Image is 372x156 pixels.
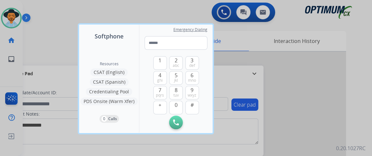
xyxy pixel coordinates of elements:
[189,63,195,68] span: def
[336,144,366,152] p: 0.20.1027RC
[173,120,179,125] img: call-button
[191,71,193,79] span: 6
[158,86,161,94] span: 7
[185,56,199,70] button: 3def
[100,61,119,67] span: Resources
[188,93,196,98] span: wxyz
[90,68,128,76] button: CSAT (English)
[173,63,179,68] span: abc
[191,86,193,94] span: 9
[185,101,199,114] button: #
[191,101,194,109] span: #
[158,57,161,64] span: 1
[175,71,178,79] span: 5
[153,86,167,99] button: 7pqrs
[173,27,207,32] span: Emergency Dialing
[86,88,132,96] button: Credentialing Pool
[185,71,199,85] button: 6mno
[157,78,163,83] span: ghi
[156,93,164,98] span: pqrs
[175,101,178,109] span: 0
[188,78,196,83] span: mno
[169,86,183,99] button: 8tuv
[174,78,178,83] span: jkl
[99,115,119,123] button: 0Calls
[191,57,193,64] span: 3
[173,93,179,98] span: tuv
[158,101,161,109] span: +
[101,116,107,122] p: 0
[169,101,183,114] button: 0
[153,56,167,70] button: 1
[158,71,161,79] span: 4
[153,101,167,114] button: +
[169,56,183,70] button: 2abc
[90,78,129,86] button: CSAT (Spanish)
[175,86,178,94] span: 8
[169,71,183,85] button: 5jkl
[175,57,178,64] span: 2
[185,86,199,99] button: 9wxyz
[80,98,138,105] button: PDS Onsite (Warm Xfer)
[108,116,117,122] p: Calls
[153,71,167,85] button: 4ghi
[95,32,123,41] span: Softphone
